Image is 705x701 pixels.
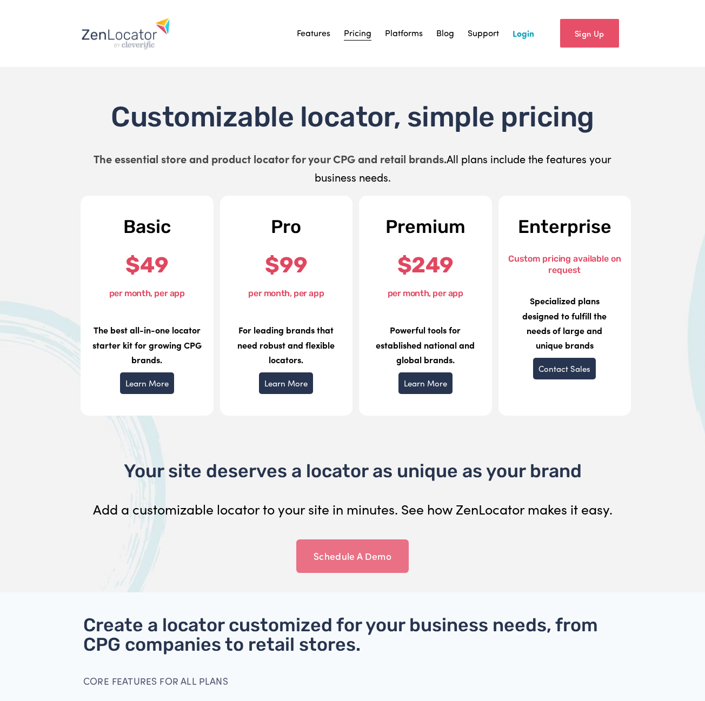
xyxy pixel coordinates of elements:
a: Learn More [259,372,313,394]
strong: The best all-in-one locator starter kit for growing CPG brands. [92,324,202,365]
strong: The essential store and product locator for your CPG and retail brands. [94,151,447,166]
a: Blog [436,25,454,42]
strong: For leading brands that need robust and flexible locators. [237,324,335,365]
a: Support [468,25,499,42]
font: Custom pricing available on request [508,253,621,275]
a: Schedule A Demo [296,539,409,573]
span: Create a locator customized for your business needs, from CPG companies to retail stores. [83,614,602,656]
strong: Powerful tools for established national and global brands. [376,324,475,365]
p: Add a customizable locator to your site in minutes. See how ZenLocator makes it easy. [83,498,622,521]
strong: $249 [397,252,454,278]
span: Your site deserves a locator as unique as your brand [124,460,582,482]
img: Zenlocator [81,17,170,50]
strong: $99 [265,252,307,278]
h2: Enterprise [508,217,622,237]
span: Customizable locator, simple pricing [111,100,594,133]
a: Sign Up [560,19,619,48]
font: per month, per app [388,288,463,298]
code: CORE FEATURES FOR ALL PLANS [83,675,228,687]
a: Learn More [120,372,174,394]
a: Contact Sales [533,358,596,379]
h2: Pro [229,217,344,237]
strong: Specialized plans designed to fulfill the needs of large and unique brands [522,295,607,351]
p: All plans include the features your business needs. [83,150,622,186]
a: Learn More [398,372,453,394]
strong: $49 [125,252,168,278]
a: Features [297,25,330,42]
font: per month, per app [248,288,324,298]
a: Login [513,25,534,42]
a: Platforms [385,25,423,42]
h2: Premium [368,217,483,237]
a: Pricing [344,25,371,42]
h2: Basic [90,217,204,237]
font: per month, per app [109,288,185,298]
